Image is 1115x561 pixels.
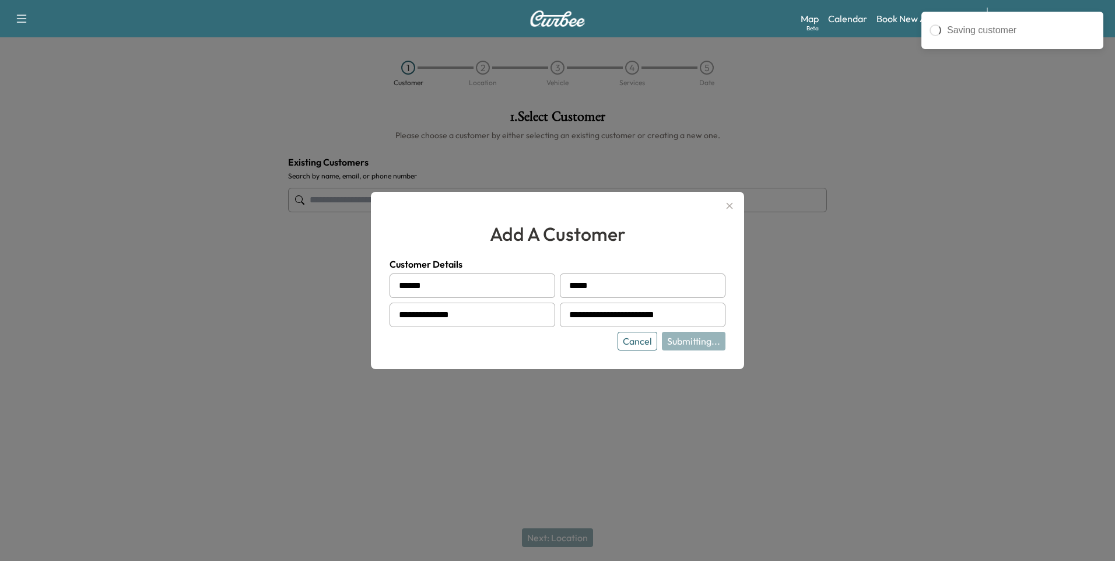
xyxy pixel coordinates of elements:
[390,257,725,271] h4: Customer Details
[801,12,819,26] a: MapBeta
[618,332,657,350] button: Cancel
[530,10,585,27] img: Curbee Logo
[828,12,867,26] a: Calendar
[947,23,1095,37] div: Saving customer
[807,24,819,33] div: Beta
[876,12,975,26] a: Book New Appointment
[390,220,725,248] h2: add a customer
